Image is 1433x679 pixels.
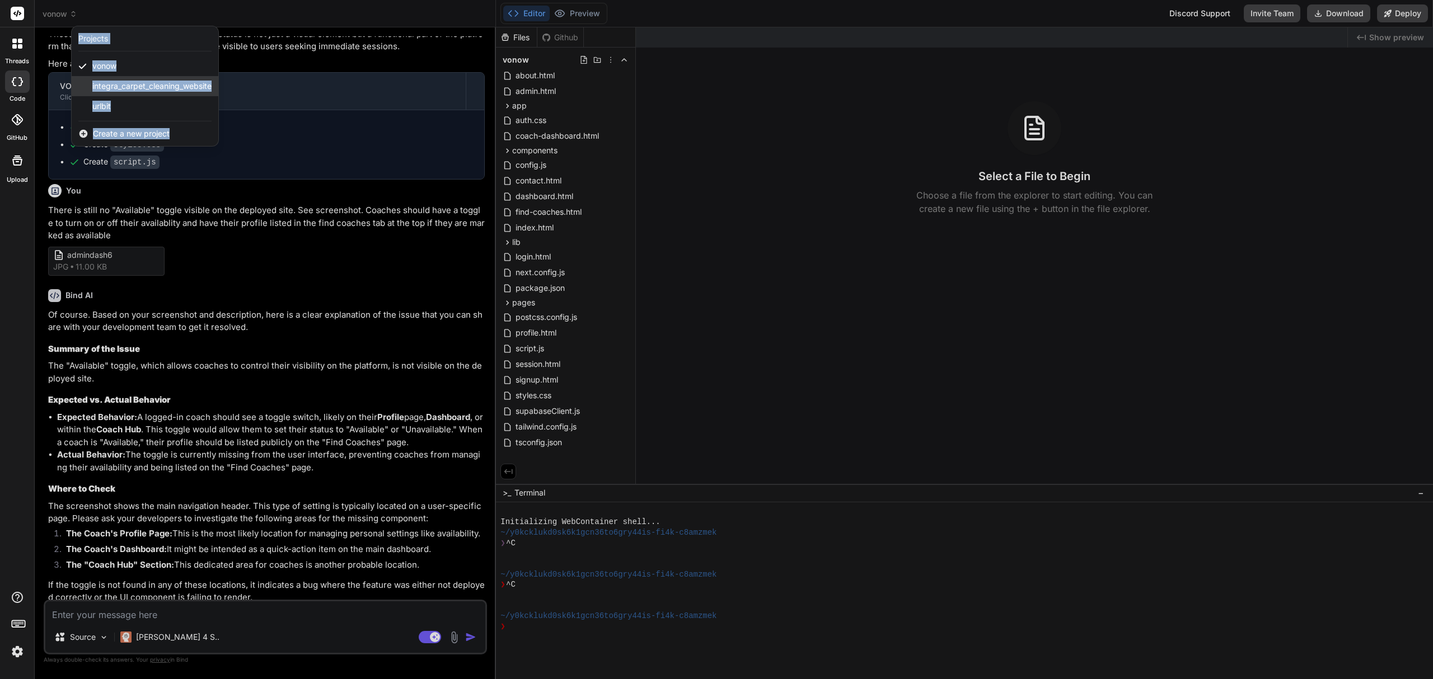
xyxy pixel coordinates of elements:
div: Projects [78,33,108,44]
span: urlbit [92,101,111,112]
span: vonow [92,60,116,72]
label: code [10,94,25,103]
span: integra_carpet_cleaning_website [92,81,212,92]
span: Create a new project [93,128,170,139]
label: GitHub [7,133,27,143]
img: settings [8,642,27,661]
label: threads [5,56,29,66]
label: Upload [7,175,28,185]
